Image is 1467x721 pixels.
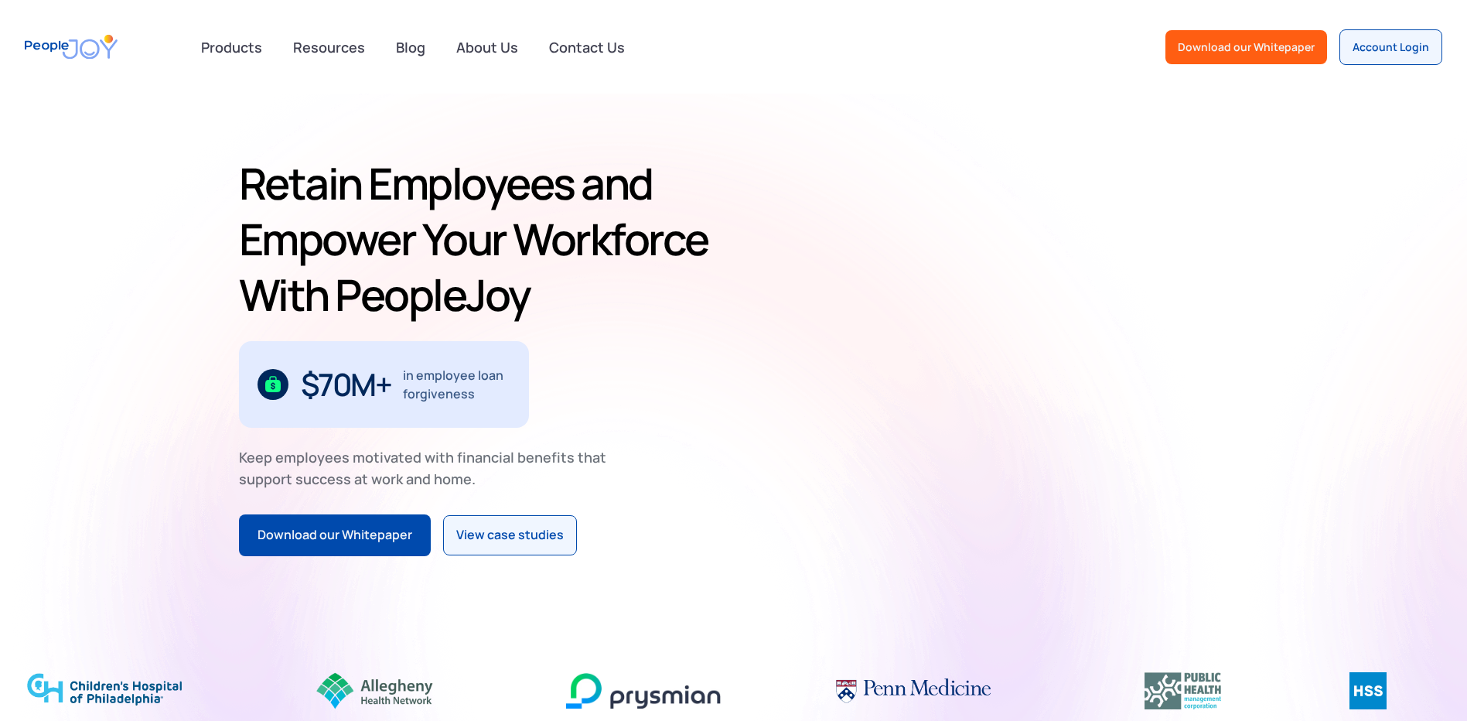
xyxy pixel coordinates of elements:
[1339,29,1442,65] a: Account Login
[239,446,619,490] div: Keep employees motivated with financial benefits that support success at work and home.
[540,30,634,64] a: Contact Us
[258,525,412,545] div: Download our Whitepaper
[284,30,374,64] a: Resources
[239,514,431,556] a: Download our Whitepaper
[1165,30,1327,64] a: Download our Whitepaper
[1353,39,1429,55] div: Account Login
[25,25,118,69] a: home
[239,341,529,428] div: 1 / 3
[443,515,577,555] a: View case studies
[1178,39,1315,55] div: Download our Whitepaper
[301,372,391,397] div: $70M+
[403,366,510,403] div: in employee loan forgiveness
[447,30,527,64] a: About Us
[192,32,271,63] div: Products
[239,155,728,323] h1: Retain Employees and Empower Your Workforce With PeopleJoy
[456,525,564,545] div: View case studies
[387,30,435,64] a: Blog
